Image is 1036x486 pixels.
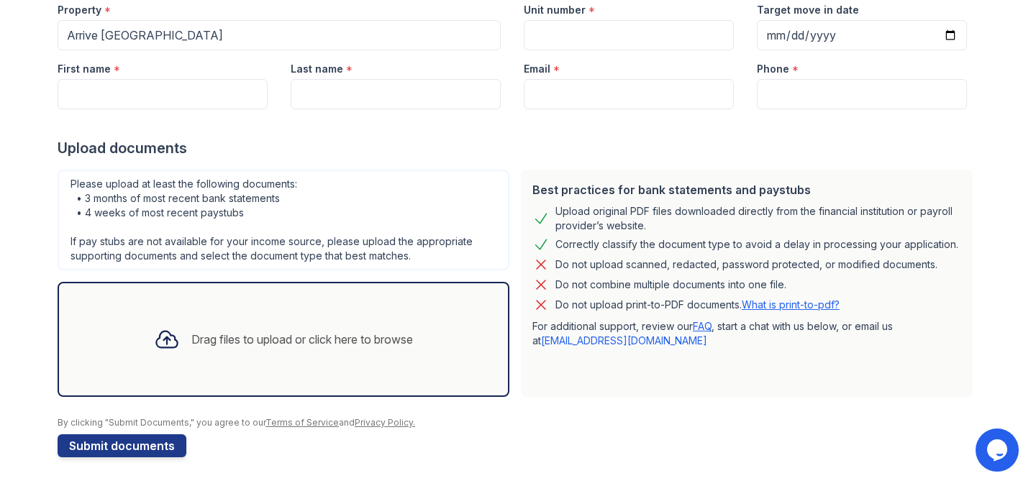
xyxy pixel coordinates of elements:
div: Upload original PDF files downloaded directly from the financial institution or payroll provider’... [555,204,961,233]
div: Upload documents [58,138,978,158]
label: Last name [291,62,343,76]
a: FAQ [693,320,712,332]
div: Do not combine multiple documents into one file. [555,276,786,293]
div: Do not upload scanned, redacted, password protected, or modified documents. [555,256,937,273]
div: Please upload at least the following documents: • 3 months of most recent bank statements • 4 wee... [58,170,509,270]
button: Submit documents [58,434,186,457]
a: Privacy Policy. [355,417,415,428]
div: By clicking "Submit Documents," you agree to our and [58,417,978,428]
p: For additional support, review our , start a chat with us below, or email us at [532,319,961,348]
label: Phone [757,62,789,76]
div: Correctly classify the document type to avoid a delay in processing your application. [555,236,958,253]
iframe: chat widget [976,428,1022,472]
a: [EMAIL_ADDRESS][DOMAIN_NAME] [541,334,707,347]
div: Best practices for bank statements and paystubs [532,181,961,198]
label: Property [58,3,101,17]
div: Drag files to upload or click here to browse [191,331,413,348]
label: Target move in date [757,3,859,17]
label: First name [58,62,111,76]
a: What is print-to-pdf? [742,298,840,311]
label: Email [524,62,550,76]
p: Do not upload print-to-PDF documents. [555,298,840,312]
a: Terms of Service [265,417,339,428]
label: Unit number [524,3,586,17]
